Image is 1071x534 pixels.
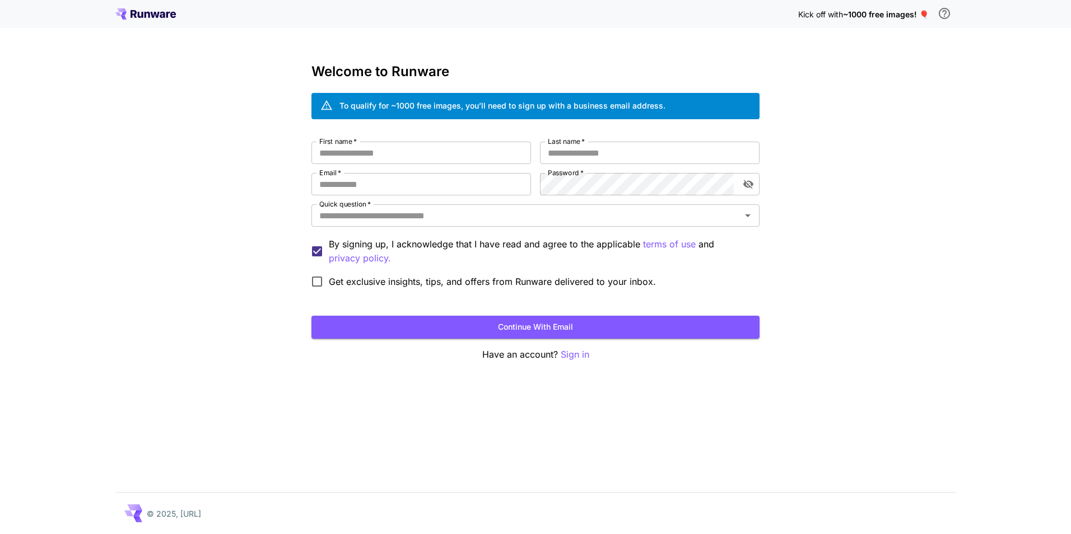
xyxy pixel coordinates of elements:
label: Password [548,168,584,177]
button: Continue with email [311,316,760,339]
span: Get exclusive insights, tips, and offers from Runware delivered to your inbox. [329,275,656,288]
label: Last name [548,137,585,146]
p: Have an account? [311,348,760,362]
button: By signing up, I acknowledge that I have read and agree to the applicable and privacy policy. [643,237,696,251]
span: Kick off with [798,10,843,19]
label: Email [319,168,341,177]
p: © 2025, [URL] [147,508,201,519]
p: terms of use [643,237,696,251]
button: Sign in [561,348,589,362]
button: By signing up, I acknowledge that I have read and agree to the applicable terms of use and [329,251,391,265]
p: By signing up, I acknowledge that I have read and agree to the applicable and [329,237,751,265]
button: Open [740,208,756,223]
button: toggle password visibility [738,174,758,194]
div: To qualify for ~1000 free images, you’ll need to sign up with a business email address. [339,100,665,111]
label: First name [319,137,357,146]
h3: Welcome to Runware [311,64,760,79]
button: In order to qualify for free credit, you need to sign up with a business email address and click ... [933,2,956,25]
label: Quick question [319,199,371,209]
p: privacy policy. [329,251,391,265]
span: ~1000 free images! 🎈 [843,10,929,19]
